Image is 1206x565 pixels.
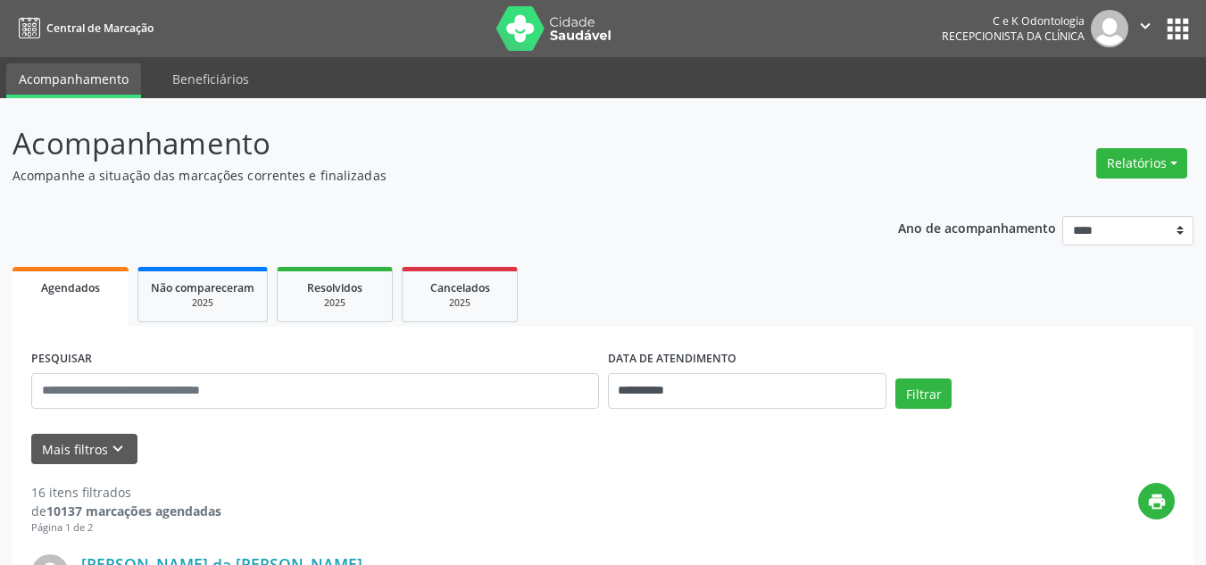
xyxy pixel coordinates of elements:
[12,166,839,185] p: Acompanhe a situação das marcações correntes e finalizadas
[108,439,128,459] i: keyboard_arrow_down
[31,502,221,520] div: de
[41,280,100,295] span: Agendados
[46,21,154,36] span: Central de Marcação
[6,63,141,98] a: Acompanhamento
[415,296,504,310] div: 2025
[1135,16,1155,36] i: 
[151,296,254,310] div: 2025
[898,216,1056,238] p: Ano de acompanhamento
[942,29,1085,44] span: Recepcionista da clínica
[942,13,1085,29] div: C e K Odontologia
[1091,10,1128,47] img: img
[430,280,490,295] span: Cancelados
[31,345,92,373] label: PESQUISAR
[1128,10,1162,47] button: 
[31,483,221,502] div: 16 itens filtrados
[895,378,952,409] button: Filtrar
[1096,148,1187,179] button: Relatórios
[608,345,736,373] label: DATA DE ATENDIMENTO
[307,280,362,295] span: Resolvidos
[1162,13,1194,45] button: apps
[46,503,221,519] strong: 10137 marcações agendadas
[290,296,379,310] div: 2025
[31,434,137,465] button: Mais filtroskeyboard_arrow_down
[151,280,254,295] span: Não compareceram
[1138,483,1175,519] button: print
[31,520,221,536] div: Página 1 de 2
[1147,492,1167,511] i: print
[12,121,839,166] p: Acompanhamento
[12,13,154,43] a: Central de Marcação
[160,63,262,95] a: Beneficiários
